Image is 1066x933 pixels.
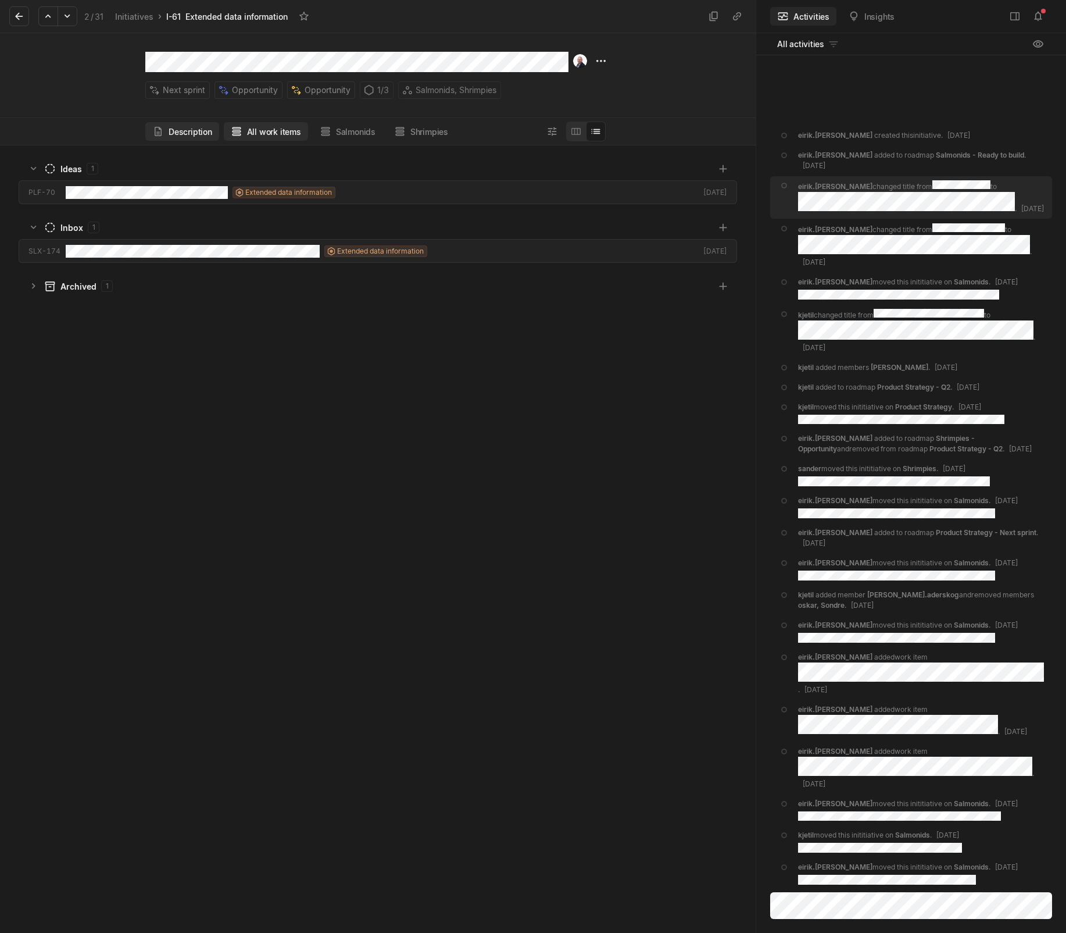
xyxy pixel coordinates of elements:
span: [DATE] [803,539,825,547]
span: [DATE] [995,277,1018,286]
span: Salmonids - Ready to build [936,151,1024,159]
span: Product Strategy - Q2 [877,383,950,391]
div: moved this inititiative on . [798,862,1018,885]
div: I-61 [166,10,181,23]
span: eirik.[PERSON_NAME] [798,434,872,443]
div: [DATE] [702,187,727,198]
span: kjetil [798,311,814,319]
span: Salmonids [954,621,989,629]
span: All activities [777,38,824,50]
div: 1 [101,280,113,292]
button: Activities [770,7,836,26]
div: added members . [798,362,957,373]
span: [DATE] [995,799,1018,808]
div: moved this inititiative on . [798,277,1018,300]
span: eirik.[PERSON_NAME] [798,131,872,140]
div: added to roadmap . [798,382,979,393]
span: eirik.[PERSON_NAME] [798,558,872,567]
div: added work item . [798,652,1045,695]
span: eirik.[PERSON_NAME] [798,705,872,714]
span: [DATE] [935,363,957,372]
div: changed title from to . [798,309,1045,353]
span: Opportunity [305,82,350,98]
span: [DATE] [995,863,1018,871]
button: All work items [224,122,308,141]
div: SLX-174 [28,246,61,257]
span: Salmonids [954,496,989,505]
span: kjetil [798,363,814,372]
span: Opportunity [232,82,278,98]
div: 1 [88,222,99,233]
span: kjetil [798,831,814,839]
span: Salmonids [895,831,930,839]
span: [DATE] [803,779,825,788]
span: kjetil [798,590,814,599]
span: [DATE] [947,131,970,140]
div: moved this inititiative on . [798,799,1018,821]
div: 1 [87,163,98,175]
span: [DATE] [995,558,1018,567]
div: 2 31 [84,10,103,23]
span: oskar, Sondre [798,601,845,610]
span: Salmonids [954,277,989,286]
button: Insights [841,7,902,26]
div: [DATE] [702,246,727,257]
div: created this initiative . [798,130,970,141]
button: Salmonids [313,122,382,141]
div: added work item . [798,746,1045,789]
span: Salmonids [954,799,989,808]
span: eirik.[PERSON_NAME] [798,863,872,871]
span: Product Strategy - Next sprint [936,528,1036,537]
button: Change to mode list_view [586,122,606,141]
button: All activities [770,35,846,54]
span: Product Strategy [895,403,952,411]
div: moved this inititiative on . [798,830,962,853]
div: added work item . [798,704,1045,737]
span: Salmonids [954,863,989,871]
span: eirik.[PERSON_NAME] [798,799,872,808]
span: Salmonids, Shrimpies [416,82,496,98]
div: Archived [60,280,96,293]
div: › [158,10,162,22]
div: changed title from to . [798,223,1045,268]
span: [PERSON_NAME].aderskog [867,590,959,599]
span: [DATE] [957,383,979,391]
span: [DATE] [851,601,874,610]
span: [DATE] [936,831,959,839]
span: Next sprint [163,82,205,98]
div: changed title from to . [798,180,1045,214]
button: Change to mode board_view [566,122,586,141]
span: [DATE] [804,685,827,694]
span: kjetil [798,383,814,391]
span: [DATE] [803,258,825,266]
img: DSC_1296.JPG [573,54,587,68]
div: moved this inititiative on . [798,620,1018,643]
div: added to roadmap and removed from roadmap . [798,433,1045,454]
div: added member and removed members . [798,590,1045,611]
span: [DATE] [943,464,965,473]
span: Extended data information [337,246,424,257]
span: Shrimpies [903,464,936,473]
span: [DATE] [958,403,981,411]
div: Ideas [60,163,82,175]
span: eirik.[PERSON_NAME] [798,528,872,537]
span: Extended data information [245,187,332,198]
span: [DATE] [803,161,825,170]
span: sander [798,464,821,473]
span: / [91,12,94,22]
span: [DATE] [1004,727,1027,736]
div: moved this inititiative on . [798,496,1018,518]
div: added to roadmap . [798,528,1045,549]
span: eirik.[PERSON_NAME] [798,747,872,756]
span: [DATE] [803,343,825,352]
span: eirik.[PERSON_NAME] [798,277,872,286]
div: Extended data information [185,10,288,23]
span: [DATE] [995,621,1018,629]
span: [PERSON_NAME] [871,363,928,372]
button: Shrimpies [387,122,455,141]
div: added to roadmap . [798,150,1045,171]
div: board and list toggle [566,122,606,141]
span: eirik.[PERSON_NAME] [798,225,872,234]
div: moved this inititiative on . [798,558,1018,581]
span: eirik.[PERSON_NAME] [798,151,872,159]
